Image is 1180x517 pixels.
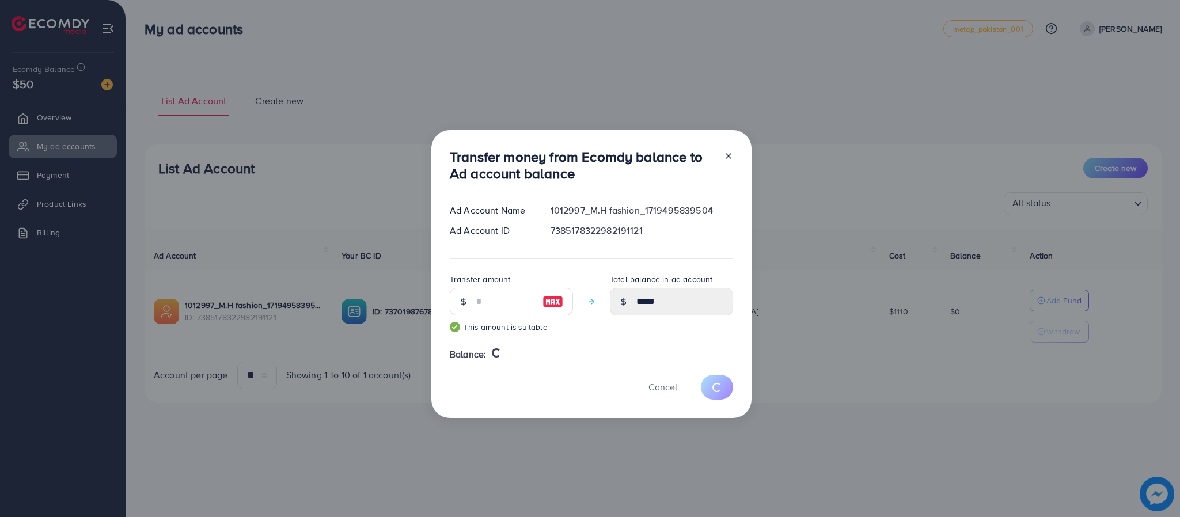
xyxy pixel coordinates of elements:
[541,204,742,217] div: 1012997_M.H fashion_1719495839504
[542,295,563,309] img: image
[450,273,510,285] label: Transfer amount
[450,348,486,361] span: Balance:
[450,149,715,182] h3: Transfer money from Ecomdy balance to Ad account balance
[441,224,541,237] div: Ad Account ID
[541,224,742,237] div: 7385178322982191121
[634,375,692,400] button: Cancel
[441,204,541,217] div: Ad Account Name
[610,273,712,285] label: Total balance in ad account
[450,322,460,332] img: guide
[648,381,677,393] span: Cancel
[450,321,573,333] small: This amount is suitable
